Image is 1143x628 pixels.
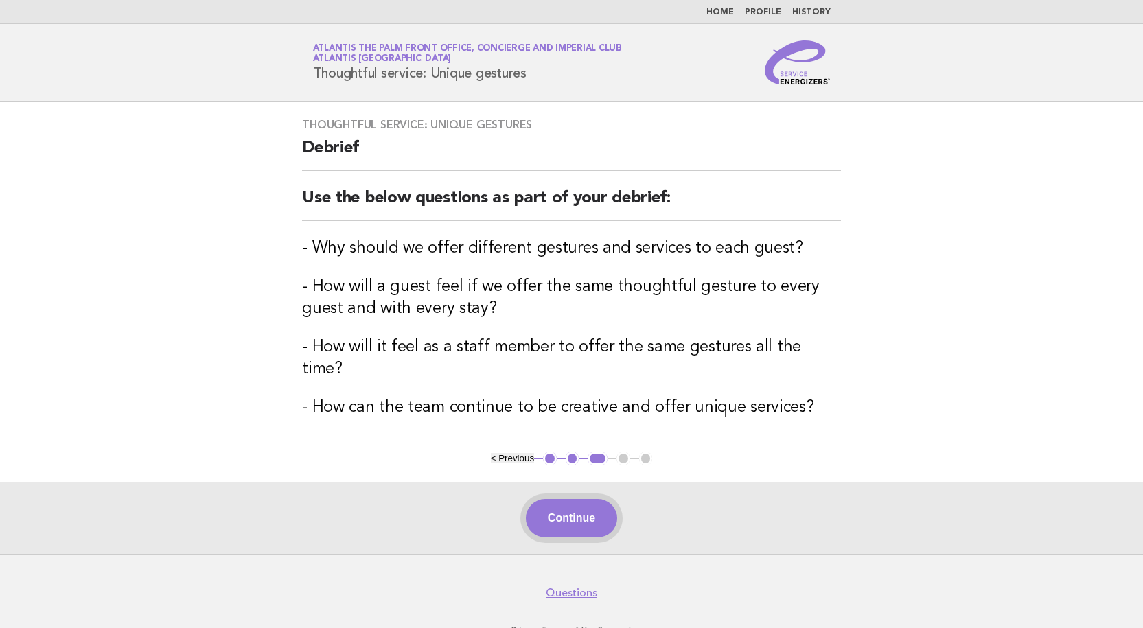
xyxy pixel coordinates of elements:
[546,586,597,600] a: Questions
[302,137,841,171] h2: Debrief
[302,237,841,259] h3: - Why should we offer different gestures and services to each guest?
[302,276,841,320] h3: - How will a guest feel if we offer the same thoughtful gesture to every guest and with every stay?
[765,40,831,84] img: Service Energizers
[313,55,452,64] span: Atlantis [GEOGRAPHIC_DATA]
[302,336,841,380] h3: - How will it feel as a staff member to offer the same gestures all the time?
[526,499,617,537] button: Continue
[588,452,608,465] button: 3
[745,8,781,16] a: Profile
[491,453,534,463] button: < Previous
[792,8,831,16] a: History
[302,187,841,221] h2: Use the below questions as part of your debrief:
[313,44,622,63] a: Atlantis The Palm Front Office, Concierge and Imperial ClubAtlantis [GEOGRAPHIC_DATA]
[302,118,841,132] h3: Thoughtful service: Unique gestures
[706,8,734,16] a: Home
[566,452,579,465] button: 2
[302,397,841,419] h3: - How can the team continue to be creative and offer unique services?
[313,45,622,80] h1: Thoughtful service: Unique gestures
[543,452,557,465] button: 1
